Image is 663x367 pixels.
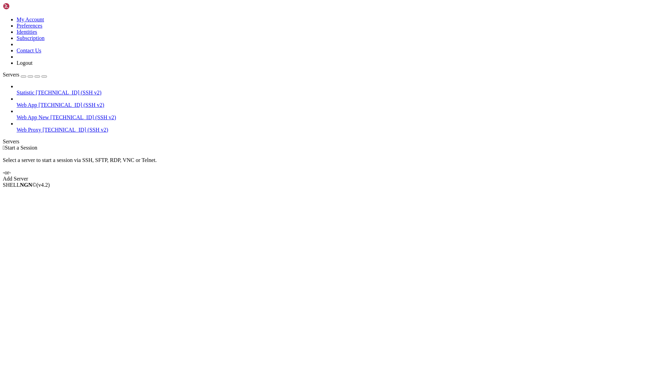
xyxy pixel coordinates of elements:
[3,139,660,145] div: Servers
[3,176,660,182] div: Add Server
[17,83,660,96] li: Statistic [TECHNICAL_ID] (SSH v2)
[42,127,108,133] span: [TECHNICAL_ID] (SSH v2)
[17,127,660,133] a: Web Proxy [TECHNICAL_ID] (SSH v2)
[3,72,47,78] a: Servers
[3,3,42,10] img: Shellngn
[17,96,660,108] li: Web App [TECHNICAL_ID] (SSH v2)
[20,182,32,188] b: NGN
[17,90,35,95] span: Statistic
[3,72,19,78] span: Servers
[17,35,45,41] a: Subscription
[5,145,37,151] span: Start a Session
[17,121,660,133] li: Web Proxy [TECHNICAL_ID] (SSH v2)
[17,102,37,108] span: Web App
[39,102,104,108] span: [TECHNICAL_ID] (SSH v2)
[17,114,49,120] span: Web App New
[17,102,660,108] a: Web App [TECHNICAL_ID] (SSH v2)
[17,23,42,29] a: Preferences
[3,182,50,188] span: SHELL ©
[17,60,32,66] a: Logout
[17,29,37,35] a: Identities
[17,108,660,121] li: Web App New [TECHNICAL_ID] (SSH v2)
[17,90,660,96] a: Statistic [TECHNICAL_ID] (SSH v2)
[36,90,102,95] span: [TECHNICAL_ID] (SSH v2)
[50,114,116,120] span: [TECHNICAL_ID] (SSH v2)
[17,48,41,53] a: Contact Us
[17,114,660,121] a: Web App New [TECHNICAL_ID] (SSH v2)
[17,17,44,22] a: My Account
[3,151,660,176] div: Select a server to start a session via SSH, SFTP, RDP, VNC or Telnet. -or-
[37,182,50,188] span: 4.2.0
[3,145,5,151] span: 
[17,127,41,133] span: Web Proxy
